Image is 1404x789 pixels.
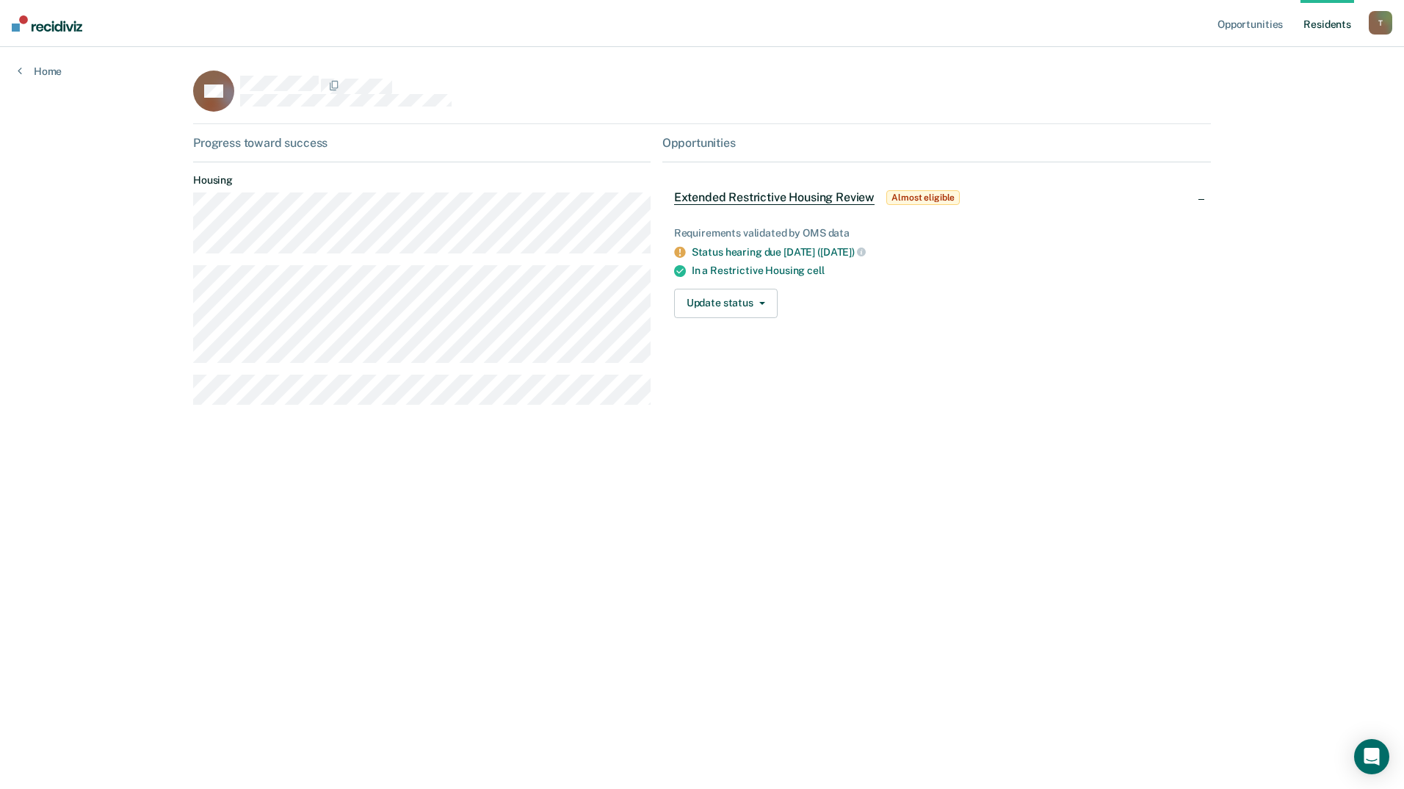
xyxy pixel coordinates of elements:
div: In a Restrictive Housing [692,264,1199,277]
a: Home [18,65,62,78]
div: Extended Restrictive Housing ReviewAlmost eligible [662,174,1211,221]
div: Status hearing due [DATE] ([DATE]) [692,245,1199,259]
img: Recidiviz [12,15,82,32]
button: T [1369,11,1392,35]
span: Almost eligible [886,190,960,205]
span: Extended Restrictive Housing Review [674,190,875,205]
div: Requirements validated by OMS data [674,227,1199,239]
div: Progress toward success [193,136,651,150]
dt: Housing [193,174,651,187]
div: Open Intercom Messenger [1354,739,1389,774]
button: Update status [674,289,778,318]
div: Opportunities [662,136,1211,150]
span: cell [807,264,824,276]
